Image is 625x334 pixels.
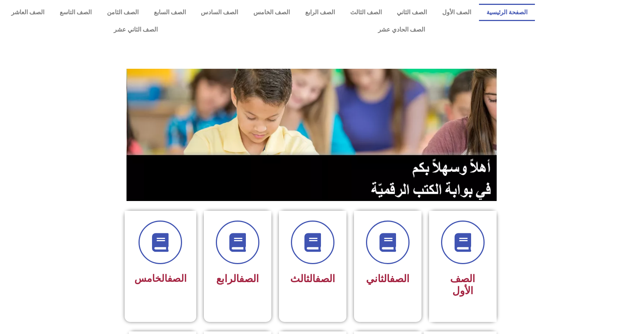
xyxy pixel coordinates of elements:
[246,4,298,21] a: الصف الخامس
[99,4,146,21] a: الصف الثامن
[298,4,343,21] a: الصف الرابع
[193,4,246,21] a: الصف السادس
[146,4,193,21] a: الصف السابع
[167,273,187,284] a: الصف
[479,4,535,21] a: الصفحة الرئيسية
[389,4,435,21] a: الصف الثاني
[268,21,535,38] a: الصف الحادي عشر
[315,273,335,285] a: الصف
[342,4,389,21] a: الصف الثالث
[435,4,479,21] a: الصف الأول
[134,273,187,284] span: الخامس
[4,21,268,38] a: الصف الثاني عشر
[366,273,410,285] span: الثاني
[450,273,475,297] span: الصف الأول
[290,273,335,285] span: الثالث
[239,273,259,285] a: الصف
[52,4,99,21] a: الصف التاسع
[390,273,410,285] a: الصف
[216,273,259,285] span: الرابع
[4,4,52,21] a: الصف العاشر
